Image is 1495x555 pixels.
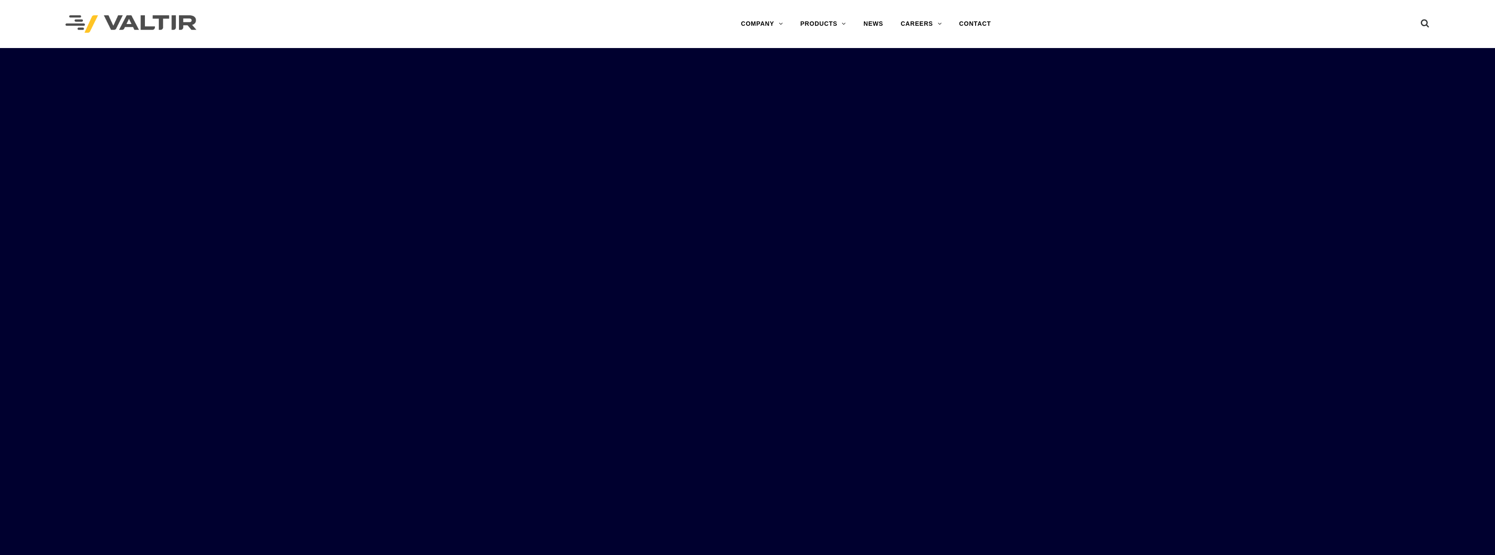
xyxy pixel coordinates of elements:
a: CAREERS [892,15,950,33]
a: COMPANY [732,15,792,33]
a: CONTACT [950,15,1000,33]
a: NEWS [855,15,892,33]
a: PRODUCTS [791,15,855,33]
img: Valtir [65,15,196,33]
